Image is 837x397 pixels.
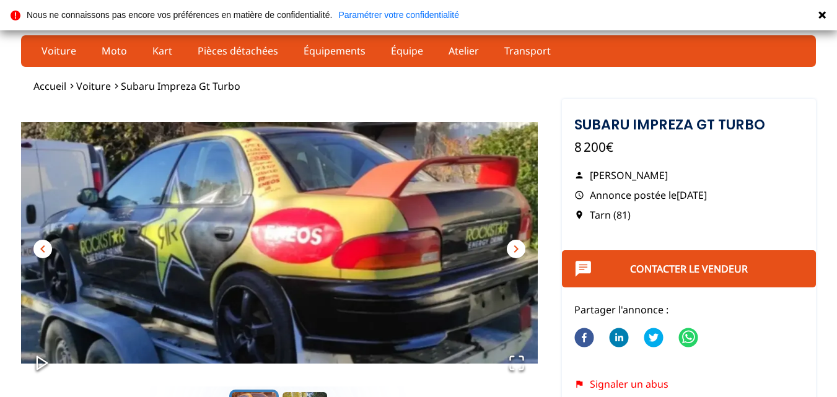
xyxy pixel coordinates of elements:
[33,240,52,258] button: chevron_left
[190,40,286,61] a: Pièces détachées
[562,250,817,287] button: Contacter le vendeur
[509,242,524,256] span: chevron_right
[21,99,538,386] img: image
[94,40,135,61] a: Moto
[574,188,804,202] p: Annonce postée le [DATE]
[21,99,538,386] div: Go to Slide 1
[144,40,180,61] a: Kart
[507,240,525,258] button: chevron_right
[496,342,538,386] button: Open Fullscreen
[496,40,559,61] a: Transport
[574,138,804,156] p: 8 200€
[27,11,332,19] p: Nous ne connaissons pas encore vos préférences en matière de confidentialité.
[574,118,804,131] h1: Subaru impreza gt Turbo
[644,320,664,357] button: twitter
[33,79,66,93] a: Accueil
[383,40,431,61] a: Équipe
[678,320,698,357] button: whatsapp
[574,208,804,222] p: Tarn (81)
[296,40,374,61] a: Équipements
[21,342,63,386] button: Play or Pause Slideshow
[574,378,804,390] div: Signaler un abus
[35,242,50,256] span: chevron_left
[609,320,629,357] button: linkedin
[338,11,459,19] a: Paramétrer votre confidentialité
[33,40,84,61] a: Voiture
[574,320,594,357] button: facebook
[574,168,804,182] p: [PERSON_NAME]
[121,79,240,93] a: Subaru impreza gt Turbo
[440,40,487,61] a: Atelier
[574,303,804,316] p: Partager l'annonce :
[76,79,111,93] a: Voiture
